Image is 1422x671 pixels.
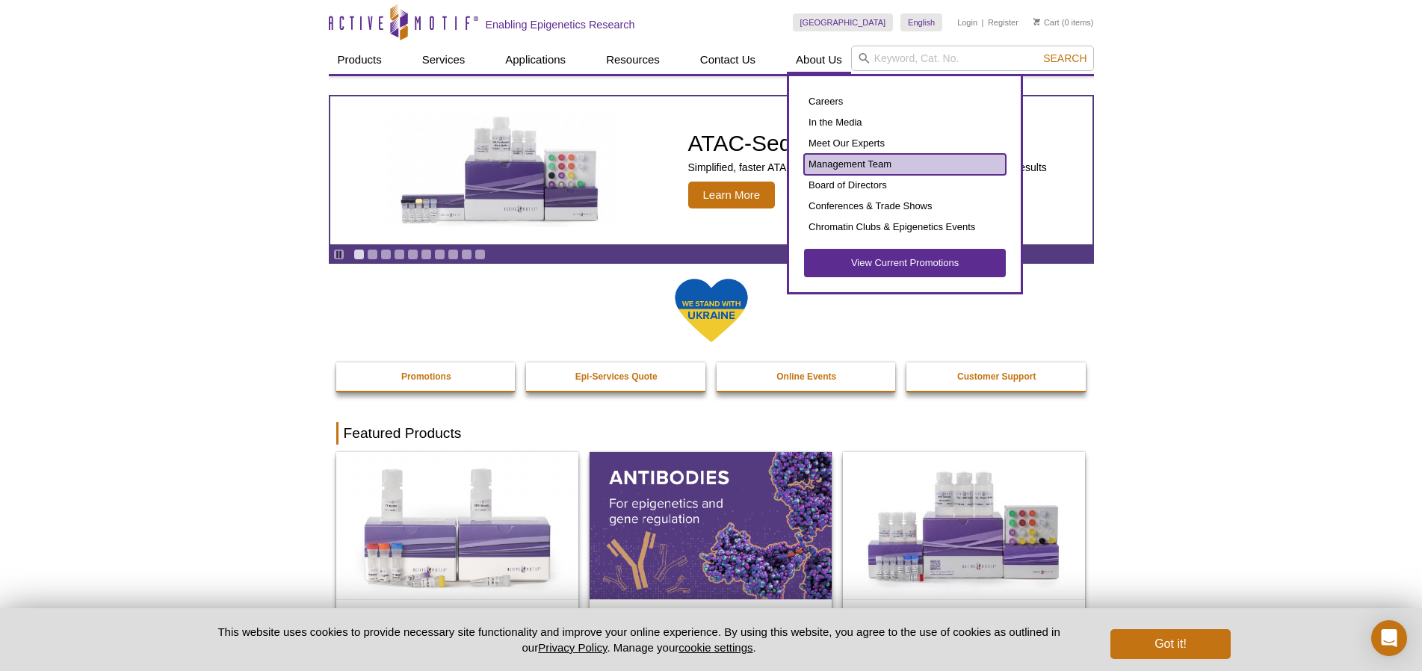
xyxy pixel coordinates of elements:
[336,362,517,391] a: Promotions
[353,249,365,260] a: Go to slide 1
[851,46,1094,71] input: Keyword, Cat. No.
[597,604,824,626] h2: Antibodies
[448,249,459,260] a: Go to slide 8
[336,452,578,599] img: DNA Library Prep Kit for Illumina
[843,452,1085,599] img: CUT&Tag-IT® Express Assay Kit
[906,362,1087,391] a: Customer Support
[804,91,1006,112] a: Careers
[597,46,669,74] a: Resources
[900,13,942,31] a: English
[329,46,391,74] a: Products
[804,133,1006,154] a: Meet Our Experts
[804,112,1006,133] a: In the Media
[367,249,378,260] a: Go to slide 2
[804,217,1006,238] a: Chromatin Clubs & Epigenetics Events
[590,452,832,599] img: All Antibodies
[776,371,836,382] strong: Online Events
[1043,52,1086,64] span: Search
[330,96,1092,244] article: ATAC-Seq Express Kit
[461,249,472,260] a: Go to slide 9
[988,17,1018,28] a: Register
[407,249,418,260] a: Go to slide 5
[717,362,897,391] a: Online Events
[336,422,1086,445] h2: Featured Products
[787,46,851,74] a: About Us
[1039,52,1091,65] button: Search
[804,196,1006,217] a: Conferences & Trade Shows
[486,18,635,31] h2: Enabling Epigenetics Research
[526,362,707,391] a: Epi-Services Quote
[957,371,1036,382] strong: Customer Support
[538,641,607,654] a: Privacy Policy
[674,277,749,344] img: We Stand With Ukraine
[804,249,1006,277] a: View Current Promotions
[691,46,764,74] a: Contact Us
[401,371,451,382] strong: Promotions
[688,161,1047,174] p: Simplified, faster ATAC-Seq workflow delivering the same great quality results
[330,96,1092,244] a: ATAC-Seq Express Kit ATAC-Seq Express Kit Simplified, faster ATAC-Seq workflow delivering the sam...
[1033,13,1094,31] li: (0 items)
[550,607,559,619] sup: ®
[982,13,984,31] li: |
[344,604,571,626] h2: DNA Library Prep Kit for Illumina
[421,249,432,260] a: Go to slide 6
[1110,629,1230,659] button: Got it!
[1033,18,1040,25] img: Your Cart
[413,46,474,74] a: Services
[378,114,625,227] img: ATAC-Seq Express Kit
[1033,17,1060,28] a: Cart
[850,604,1078,626] h2: CUT&Tag-IT Express Assay Kit
[793,13,894,31] a: [GEOGRAPHIC_DATA]
[678,641,752,654] button: cookie settings
[380,249,392,260] a: Go to slide 3
[688,182,776,208] span: Learn More
[575,371,658,382] strong: Epi-Services Quote
[496,46,575,74] a: Applications
[434,249,445,260] a: Go to slide 7
[957,17,977,28] a: Login
[688,132,1047,155] h2: ATAC-Seq Express Kit
[333,249,344,260] a: Toggle autoplay
[930,607,939,619] sup: ®
[192,624,1086,655] p: This website uses cookies to provide necessary site functionality and improve your online experie...
[804,175,1006,196] a: Board of Directors
[1371,620,1407,656] div: Open Intercom Messenger
[394,249,405,260] a: Go to slide 4
[474,249,486,260] a: Go to slide 10
[804,154,1006,175] a: Management Team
